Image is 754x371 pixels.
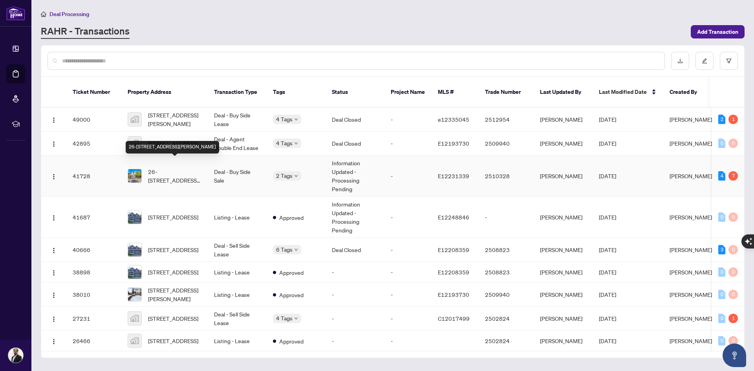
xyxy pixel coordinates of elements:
td: 2508823 [479,238,534,262]
button: Logo [48,137,60,150]
img: Logo [51,316,57,322]
span: E12208359 [438,246,469,253]
img: Logo [51,215,57,221]
td: - [479,197,534,238]
span: Deal Processing [49,11,89,18]
td: 2510328 [479,155,534,197]
span: [STREET_ADDRESS] [148,314,198,323]
td: Deal - Sell Side Lease [208,307,267,331]
span: filter [726,58,732,64]
button: Logo [48,113,60,126]
span: [DATE] [599,291,616,298]
img: Logo [51,270,57,276]
img: Logo [51,141,57,147]
td: [PERSON_NAME] [534,197,593,238]
td: - [384,331,432,351]
span: [DATE] [599,337,616,344]
span: [DATE] [599,315,616,322]
td: Information Updated - Processing Pending [326,197,384,238]
span: down [294,316,298,320]
th: Last Modified Date [593,77,663,108]
span: [STREET_ADDRESS] [148,336,198,345]
button: Open asap [723,344,746,367]
td: Deal Closed [326,238,384,262]
span: Approved [279,337,304,345]
button: filter [720,52,738,70]
td: Information Updated - Processing Pending [326,155,384,197]
div: 3 [718,245,725,254]
span: E12248846 [438,214,469,221]
td: 41728 [66,155,121,197]
img: thumbnail-img [128,210,141,224]
div: 0 [728,212,738,222]
div: 0 [728,139,738,148]
td: 2508823 [479,262,534,283]
span: [STREET_ADDRESS] [148,245,198,254]
span: [PERSON_NAME] [670,269,712,276]
span: 4 Tags [276,115,293,124]
div: 0 [718,212,725,222]
div: 26-[STREET_ADDRESS][PERSON_NAME] [126,141,219,154]
span: [DATE] [599,140,616,147]
img: Logo [51,247,57,254]
span: down [294,117,298,121]
span: [PERSON_NAME] [670,315,712,322]
th: MLS # [432,77,479,108]
span: [STREET_ADDRESS][PERSON_NAME] [148,111,201,128]
img: thumbnail-img [128,288,141,301]
span: [STREET_ADDRESS][PERSON_NAME] [148,286,201,303]
th: Ticket Number [66,77,121,108]
div: 0 [728,290,738,299]
button: Add Transaction [691,25,745,38]
td: Deal - Buy Side Lease [208,108,267,132]
span: 4 Tags [276,139,293,148]
img: thumbnail-img [128,113,141,126]
span: [PERSON_NAME] [670,140,712,147]
button: Logo [48,211,60,223]
td: Deal - Agent Double End Lease [208,132,267,155]
td: [PERSON_NAME] [534,331,593,351]
img: thumbnail-img [128,312,141,325]
div: 0 [718,139,725,148]
span: [DATE] [599,172,616,179]
th: Project Name [384,77,432,108]
span: Approved [279,291,304,299]
td: Listing - Lease [208,262,267,283]
td: 40666 [66,238,121,262]
td: 2502824 [479,331,534,351]
img: thumbnail-img [128,334,141,347]
th: Tags [267,77,326,108]
span: home [41,11,46,17]
span: edit [702,58,707,64]
span: e12335045 [438,116,469,123]
td: 27231 [66,307,121,331]
img: Logo [51,338,57,345]
td: 38898 [66,262,121,283]
div: 0 [718,314,725,323]
th: Status [326,77,384,108]
td: [PERSON_NAME] [534,108,593,132]
img: Profile Icon [8,348,23,363]
div: 1 [728,314,738,323]
span: [PERSON_NAME] [670,337,712,344]
div: 0 [728,245,738,254]
td: - [326,262,384,283]
span: [DATE] [599,116,616,123]
span: Approved [279,268,304,277]
div: 0 [718,290,725,299]
td: - [326,283,384,307]
td: [PERSON_NAME] [534,307,593,331]
span: [STREET_ADDRESS] [148,268,198,276]
span: 2 Tags [276,171,293,180]
div: 0 [728,267,738,277]
td: - [384,307,432,331]
td: Listing - Lease [208,283,267,307]
td: [PERSON_NAME] [534,262,593,283]
div: 0 [718,336,725,345]
span: download [677,58,683,64]
td: 41687 [66,197,121,238]
span: C12017499 [438,315,470,322]
div: 0 [728,336,738,345]
td: 38010 [66,283,121,307]
img: logo [6,6,25,20]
